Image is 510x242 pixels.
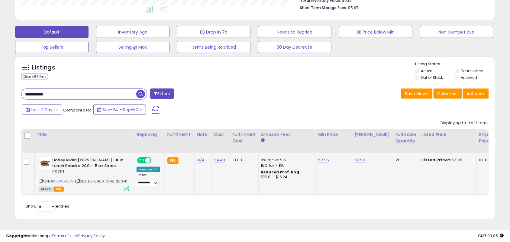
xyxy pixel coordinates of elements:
[415,61,495,67] p: Listing States:
[22,105,62,115] button: Last 7 Days
[102,107,138,113] span: Sep-24 - Sep-30
[461,68,484,73] label: Deactivated
[15,26,89,38] button: Default
[261,169,301,175] b: Reduced Prof. Rng.
[15,41,89,53] button: Top Sellers
[37,131,131,138] div: Title
[39,157,51,169] img: 41o9wVt4FnL._SL40_.jpg
[463,89,489,99] button: Actions
[318,157,329,163] a: 52.95
[39,157,129,191] div: ASIN:
[75,179,127,184] span: | SKU: D375966-2448-200PK
[478,233,504,239] span: 2025-10-8 03:05 GMT
[96,26,169,38] button: Inventory Age
[150,158,160,163] span: OFF
[421,75,443,80] label: Out of Stock
[96,41,169,53] button: Selling @ Max
[421,68,432,73] label: Active
[167,157,179,164] small: FBA
[434,89,462,99] button: Columns
[51,179,74,184] a: B003WF102M
[214,131,228,138] div: Cost
[6,233,105,239] div: seller snap | |
[441,120,489,126] div: Displaying 1 to 1 of 1 items
[167,131,192,138] div: Fulfillment
[396,157,415,163] div: 21
[261,175,311,180] div: $15.01 - $16.24
[258,26,331,38] button: Needs to Reprice
[355,131,391,138] div: [PERSON_NAME]
[437,91,457,97] span: Columns
[339,26,412,38] button: BB Price Below Min
[32,63,55,72] h5: Listings
[355,157,366,163] a: 59.99
[261,157,311,163] div: 8% for <= $15
[197,131,209,138] div: Note
[300,5,347,10] b: Short Term Storage Fees:
[233,157,254,163] div: 13.03
[318,131,350,138] div: Min Price
[177,41,250,53] button: Items Being Repriced
[396,131,417,144] div: Fulfillable Quantity
[150,89,174,99] button: Filters
[261,131,313,138] div: Amazon Fees
[52,157,126,176] b: Honey Maid [PERSON_NAME], Bulk Lunch Snacks, 200 - .5 oz Snack Packs
[422,157,472,163] div: $52.95
[177,26,250,38] button: BB Drop in 7d
[258,41,331,53] button: 30 Day Decrease
[93,105,146,115] button: Sep-24 - Sep-30
[78,233,105,239] a: Privacy Policy
[52,233,77,239] a: Terms of Use
[39,187,53,192] span: All listings currently available for purchase on Amazon
[21,74,48,79] div: Clear All Filters
[137,131,162,138] div: Repricing
[461,75,477,80] label: Archived
[261,163,311,168] div: 15% for > $15
[348,5,359,11] span: $5.67
[53,187,64,192] span: FBA
[233,131,256,144] div: Fulfillment Cost
[422,131,474,138] div: Listed Price
[138,158,145,163] span: ON
[420,26,493,38] button: Non Competitive
[479,157,489,163] div: 0.00
[137,167,160,172] div: Amazon AI *
[137,173,160,187] div: Preset:
[479,131,491,144] div: Ship Price
[422,157,449,163] b: Listed Price:
[197,157,204,163] a: N/A
[401,89,433,99] button: Save View
[26,204,69,209] span: Show: entries
[6,233,28,239] strong: Copyright
[214,157,225,163] a: 24.48
[63,107,91,113] span: Compared to:
[31,107,55,113] span: Last 7 Days
[261,138,265,143] small: Amazon Fees.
